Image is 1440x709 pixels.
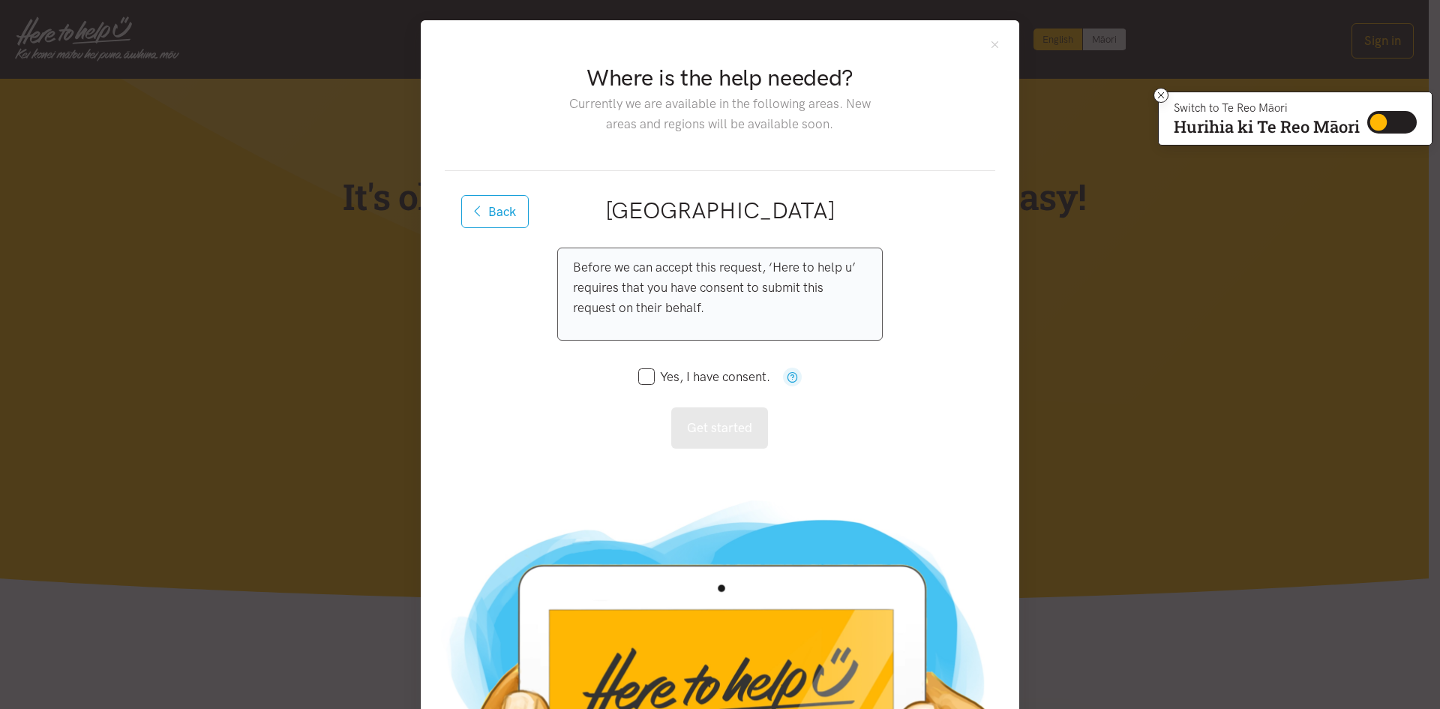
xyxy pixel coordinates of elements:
[1174,104,1360,113] p: Switch to Te Reo Māori
[573,257,866,319] p: Before we can accept this request, ‘Here to help u’ requires that you have consent to submit this...
[557,62,882,94] h2: Where is the help needed?
[1174,120,1360,134] p: Hurihia ki Te Reo Māori
[469,195,971,227] h2: [GEOGRAPHIC_DATA]
[461,195,529,228] button: Back
[557,94,882,134] p: Currently we are available in the following areas. New areas and regions will be available soon.
[988,38,1001,51] button: Close
[638,371,770,383] label: Yes, I have consent.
